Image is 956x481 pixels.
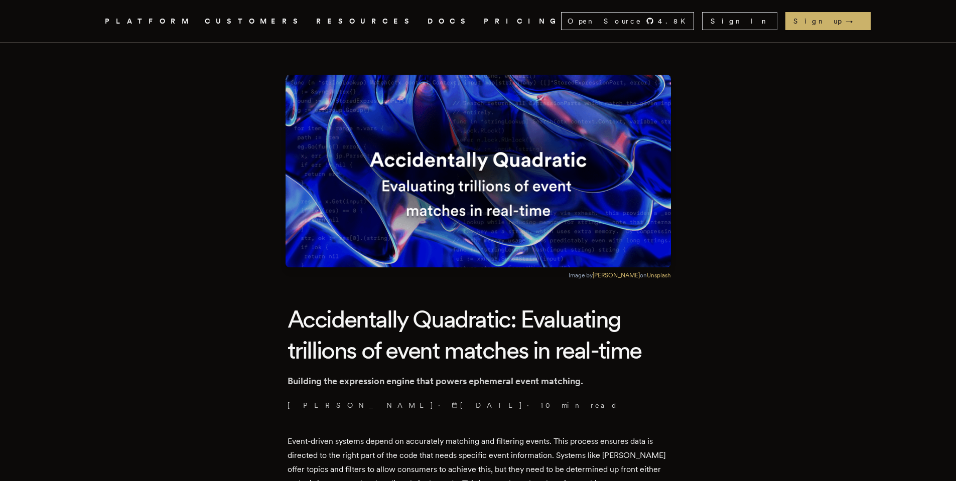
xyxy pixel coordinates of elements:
[569,271,671,279] figcaption: Image by on
[288,400,434,410] a: [PERSON_NAME]
[785,12,871,30] a: Sign up
[288,400,669,410] p: · ·
[647,272,671,279] a: Unsplash
[205,15,304,28] a: CUSTOMERS
[452,400,523,410] span: [DATE]
[658,16,692,26] span: 4.8 K
[316,15,416,28] button: RESOURCES
[484,15,561,28] a: PRICING
[286,75,671,267] img: Featured image for Accidentally Quadratic: Evaluating trillions of event matches in real-time blo...
[540,400,618,410] span: 10 min read
[105,15,193,28] button: PLATFORM
[428,15,472,28] a: DOCS
[593,272,640,279] a: [PERSON_NAME]
[288,374,669,388] p: Building the expression engine that powers ephemeral event matching.
[288,303,669,366] h1: Accidentally Quadratic: Evaluating trillions of event matches in real-time
[568,16,642,26] span: Open Source
[846,16,863,26] span: →
[702,12,777,30] a: Sign In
